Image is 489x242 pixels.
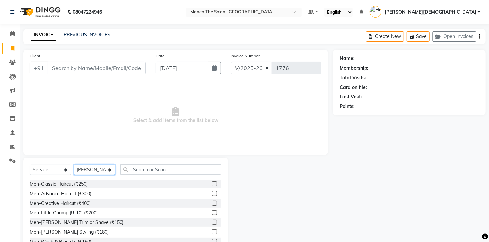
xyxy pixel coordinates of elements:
button: Open Invoices [432,31,476,42]
div: Men-[PERSON_NAME] Trim or Shave (₹150) [30,219,123,226]
label: Date [156,53,165,59]
input: Search by Name/Mobile/Email/Code [48,62,146,74]
a: PREVIOUS INVOICES [64,32,110,38]
b: 08047224946 [73,3,102,21]
a: INVOICE [31,29,56,41]
div: Membership: [340,65,368,72]
div: Men-[PERSON_NAME] Styling (₹180) [30,229,109,236]
div: Points: [340,103,355,110]
div: Men-Little Champ (U-10) (₹200) [30,210,98,216]
label: Invoice Number [231,53,260,59]
img: logo [17,3,62,21]
div: Name: [340,55,355,62]
div: Last Visit: [340,93,362,100]
button: Save [407,31,430,42]
span: Select & add items from the list below [30,82,321,149]
button: Create New [366,31,404,42]
div: Men-Creative Haircut (₹400) [30,200,91,207]
div: Card on file: [340,84,367,91]
button: +91 [30,62,48,74]
div: Total Visits: [340,74,366,81]
div: Men-Classic Haircut (₹250) [30,181,88,188]
img: Hari Krishna [370,6,381,18]
label: Client [30,53,40,59]
div: Men-Advance Haircut (₹300) [30,190,91,197]
span: [PERSON_NAME][DEMOGRAPHIC_DATA] [385,9,476,16]
input: Search or Scan [120,164,221,175]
